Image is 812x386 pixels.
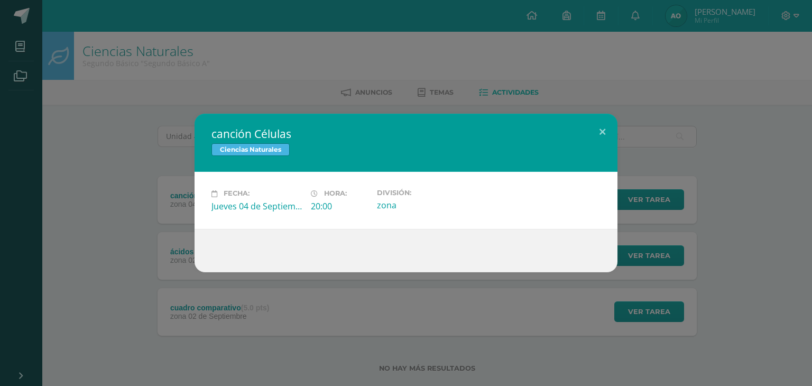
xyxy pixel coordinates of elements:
button: Close (Esc) [587,114,617,150]
span: Ciencias Naturales [211,143,290,156]
div: Jueves 04 de Septiembre [211,200,302,212]
div: zona [377,199,468,211]
span: Hora: [324,190,347,198]
label: División: [377,189,468,197]
span: Fecha: [224,190,250,198]
div: 20:00 [311,200,368,212]
h2: canción Células [211,126,601,141]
